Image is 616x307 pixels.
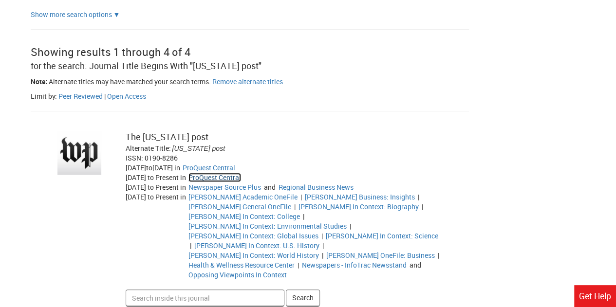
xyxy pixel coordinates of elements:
[126,144,171,153] span: Alternate Title:
[320,251,325,260] span: |
[188,182,261,192] a: Go to Newspaper Source Plus
[305,192,415,201] a: Go to Gale Business: Insights
[126,182,188,192] div: [DATE]
[188,221,347,231] a: Go to Gale In Context: Environmental Studies
[113,10,120,19] a: Show more search options
[146,163,152,172] span: to
[326,231,438,240] a: Go to Gale In Context: Science
[31,60,261,72] span: for the search: Journal Title Begins With "[US_STATE] post"
[188,192,298,201] a: Go to Gale Academic OneFile
[574,285,616,307] a: Get Help
[408,260,423,270] span: and
[188,173,241,182] a: Go to ProQuest Central
[188,260,295,270] a: Go to Health & Wellness Resource Center
[148,173,179,182] span: to Present
[104,91,106,101] span: |
[180,192,186,201] span: in
[126,163,183,173] div: [DATE] [DATE]
[293,202,297,211] span: |
[348,221,353,231] span: |
[31,45,190,59] span: Showing results 1 through 4 of 4
[188,270,287,279] a: Go to Opposing Viewpoints In Context
[31,10,112,19] a: Show more search options
[188,202,291,211] a: Go to Gale General OneFile
[299,192,303,201] span: |
[188,241,193,250] span: |
[31,77,47,86] span: Note:
[321,241,325,250] span: |
[126,131,444,144] div: The [US_STATE] post
[188,212,300,221] a: Go to Gale In Context: College
[416,192,421,201] span: |
[126,192,188,280] div: [DATE]
[420,202,425,211] span: |
[301,212,306,221] span: |
[49,77,211,86] span: Alternate titles may have matched your search terms.
[194,241,319,250] a: Go to Gale In Context: U.S. History
[107,91,146,101] a: Filter by peer open access
[262,182,277,192] span: and
[286,289,320,306] button: Search
[212,77,283,86] a: Remove alternate titles
[180,173,186,182] span: in
[299,202,419,211] a: Go to Gale In Context: Biography
[436,251,441,260] span: |
[279,182,354,192] a: Go to Regional Business News
[126,289,284,306] input: Search inside this journal
[126,153,444,163] div: ISSN: 0190-8286
[57,131,101,175] img: cover image for: The Washington post
[58,91,103,101] a: Filter by peer reviewed
[172,144,225,152] span: [US_STATE] post
[183,163,235,172] a: Go to ProQuest Central
[126,173,188,182] div: [DATE]
[148,182,179,192] span: to Present
[188,231,318,240] a: Go to Gale In Context: Global Issues
[188,251,319,260] a: Go to Gale In Context: World History
[148,192,179,201] span: to Present
[180,182,186,192] span: in
[296,260,300,270] span: |
[31,91,57,101] span: Limit by:
[174,163,180,172] span: in
[302,260,407,270] a: Go to Newspapers - InfoTrac Newsstand
[326,251,435,260] a: Go to Gale OneFile: Business
[320,231,324,240] span: |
